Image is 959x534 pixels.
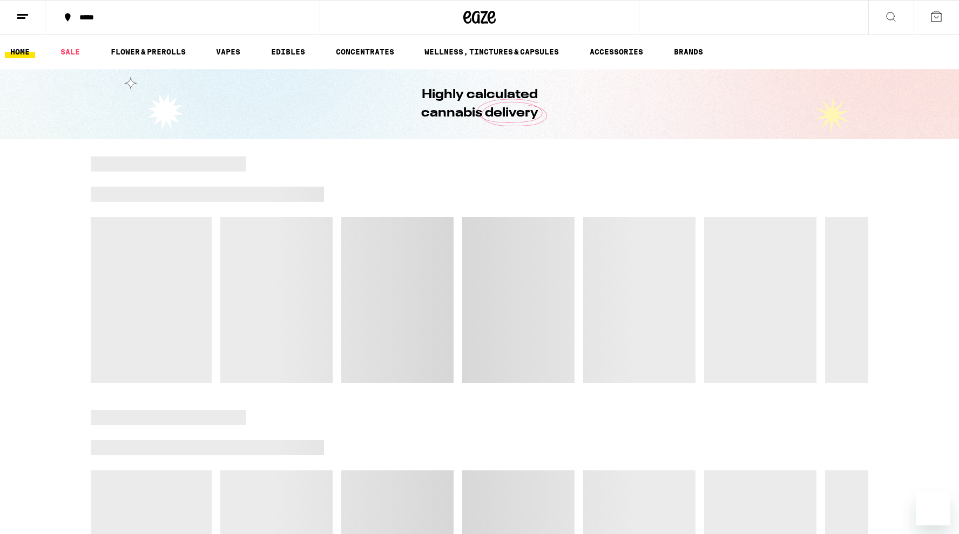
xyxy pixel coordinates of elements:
h1: Highly calculated cannabis delivery [390,86,569,122]
a: VAPES [211,45,246,58]
a: ACCESSORIES [584,45,649,58]
a: SALE [55,45,85,58]
a: FLOWER & PREROLLS [105,45,191,58]
a: HOME [5,45,35,58]
a: WELLNESS, TINCTURES & CAPSULES [419,45,564,58]
a: EDIBLES [266,45,310,58]
iframe: Button to launch messaging window [916,491,950,525]
a: BRANDS [668,45,708,58]
a: CONCENTRATES [330,45,400,58]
